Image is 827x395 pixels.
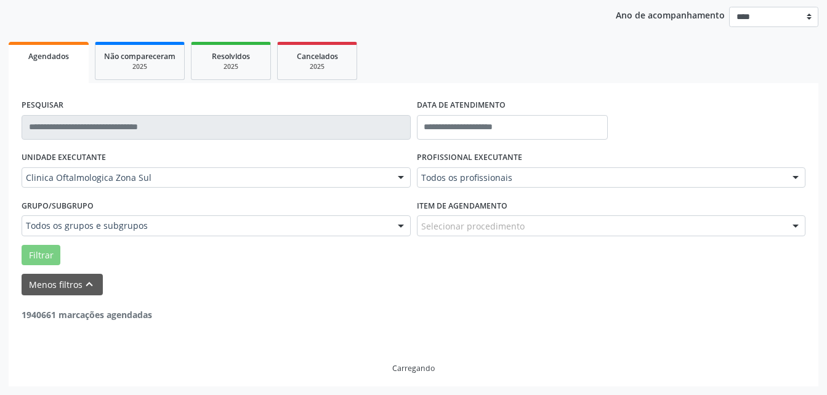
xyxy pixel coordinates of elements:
label: Grupo/Subgrupo [22,196,94,215]
span: Agendados [28,51,69,62]
label: PROFISSIONAL EXECUTANTE [417,148,522,167]
label: Item de agendamento [417,196,507,215]
label: PESQUISAR [22,96,63,115]
span: Todos os profissionais [421,172,781,184]
span: Cancelados [297,51,338,62]
button: Menos filtroskeyboard_arrow_up [22,274,103,295]
i: keyboard_arrow_up [83,277,96,291]
label: DATA DE ATENDIMENTO [417,96,506,115]
button: Filtrar [22,245,60,266]
div: Carregando [392,363,435,373]
div: 2025 [104,62,175,71]
div: 2025 [286,62,348,71]
strong: 1940661 marcações agendadas [22,309,152,321]
span: Clinica Oftalmologica Zona Sul [26,172,385,184]
label: UNIDADE EXECUTANTE [22,148,106,167]
span: Resolvidos [212,51,250,62]
p: Ano de acompanhamento [616,7,725,22]
span: Não compareceram [104,51,175,62]
div: 2025 [200,62,262,71]
span: Selecionar procedimento [421,220,525,233]
span: Todos os grupos e subgrupos [26,220,385,232]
